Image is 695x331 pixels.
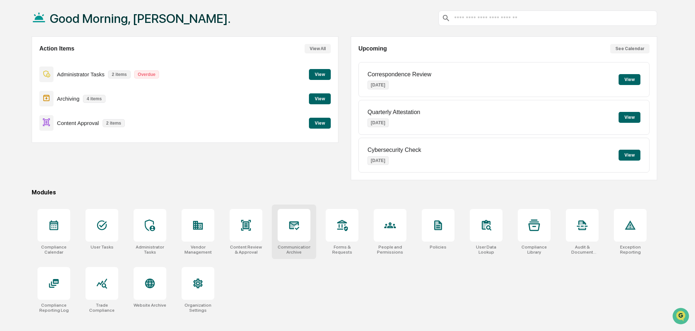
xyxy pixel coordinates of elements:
[37,245,70,255] div: Compliance Calendar
[7,92,13,98] div: 🖐️
[518,245,551,255] div: Compliance Library
[374,245,406,255] div: People and Permissions
[57,71,105,77] p: Administrator Tasks
[326,245,358,255] div: Forms & Requests
[309,95,331,102] a: View
[134,303,166,308] div: Website Archive
[305,44,331,53] button: View All
[72,123,88,129] span: Pylon
[25,56,119,63] div: Start new chat
[25,63,92,69] div: We're available if you need us!
[7,15,132,27] p: How can we help?
[37,303,70,313] div: Compliance Reporting Log
[4,102,49,116] a: 🔎Data Lookup
[610,44,650,53] button: See Calendar
[368,109,420,116] p: Quarterly Attestation
[619,150,640,161] button: View
[230,245,262,255] div: Content Review & Approval
[619,74,640,85] button: View
[309,70,331,77] a: View
[309,118,331,129] button: View
[103,119,125,127] p: 2 items
[7,56,20,69] img: 1746055101610-c473b297-6a78-478c-a979-82029cc54cd1
[15,105,46,113] span: Data Lookup
[124,58,132,66] button: Start new chat
[182,245,214,255] div: Vendor Management
[614,245,647,255] div: Exception Reporting
[50,11,231,26] h1: Good Morning, [PERSON_NAME].
[278,245,310,255] div: Communications Archive
[134,70,159,78] p: Overdue
[86,303,118,313] div: Trade Compliance
[83,95,105,103] p: 4 items
[619,112,640,123] button: View
[50,89,93,102] a: 🗄️Attestations
[57,120,99,126] p: Content Approval
[39,45,74,52] h2: Action Items
[368,71,431,78] p: Correspondence Review
[368,118,389,127] p: [DATE]
[430,245,446,250] div: Policies
[7,106,13,112] div: 🔎
[53,92,59,98] div: 🗄️
[309,119,331,126] a: View
[672,307,691,327] iframe: Open customer support
[108,70,130,78] p: 2 items
[358,45,387,52] h2: Upcoming
[368,156,389,165] p: [DATE]
[368,147,421,153] p: Cybersecurity Check
[4,89,50,102] a: 🖐️Preclearance
[368,81,389,89] p: [DATE]
[134,245,166,255] div: Administrator Tasks
[51,123,88,129] a: Powered byPylon
[15,92,47,99] span: Preclearance
[32,189,657,196] div: Modules
[309,93,331,104] button: View
[566,245,599,255] div: Audit & Document Logs
[60,92,90,99] span: Attestations
[470,245,503,255] div: User Data Lookup
[57,96,80,102] p: Archiving
[91,245,114,250] div: User Tasks
[182,303,214,313] div: Organization Settings
[309,69,331,80] button: View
